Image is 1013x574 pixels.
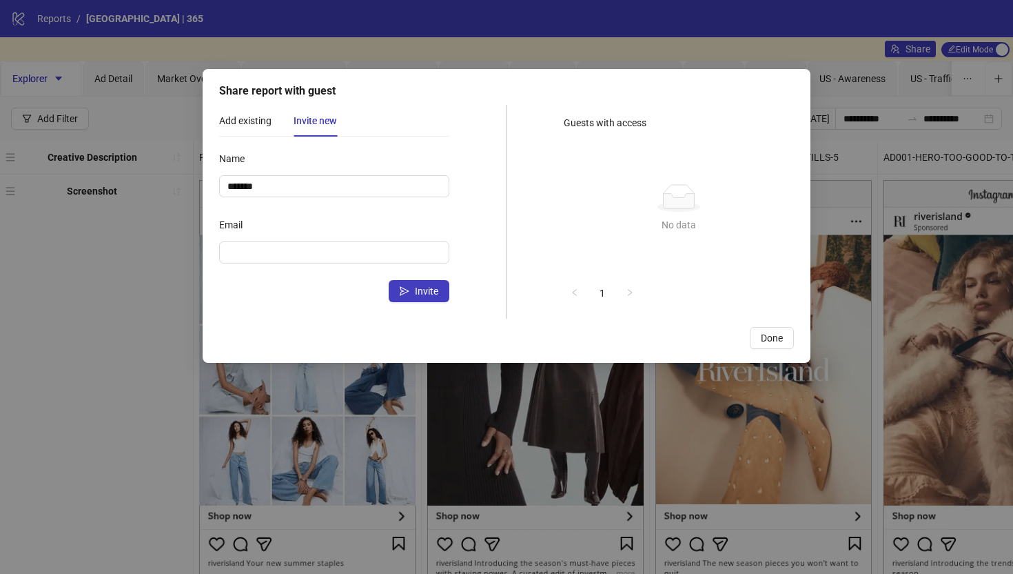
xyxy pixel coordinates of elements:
[294,113,337,128] div: Invite new
[219,113,272,128] div: Add existing
[750,327,794,349] button: Done
[389,280,449,302] button: Invite
[619,282,641,304] button: right
[219,175,449,197] input: Name
[564,282,586,304] li: Previous Page
[592,283,613,304] a: 1
[591,282,613,304] li: 1
[619,282,641,304] li: Next Page
[564,282,586,304] button: left
[564,117,646,128] span: Guests with access
[571,288,579,297] span: left
[219,83,794,99] div: Share report with guest
[219,148,254,170] label: Name
[415,286,438,297] span: Invite
[580,217,777,232] div: No data
[761,333,783,344] span: Done
[219,214,252,236] label: Email
[227,245,438,260] input: Email
[626,288,634,297] span: right
[400,286,409,296] span: send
